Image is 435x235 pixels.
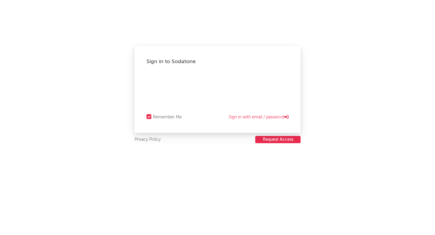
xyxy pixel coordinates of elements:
[229,114,288,121] a: Sign in with email / password
[147,58,288,65] div: Sign in to Sodatone
[255,136,301,143] button: Request Access
[153,114,182,121] div: Remember Me
[134,136,161,143] a: Privacy Policy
